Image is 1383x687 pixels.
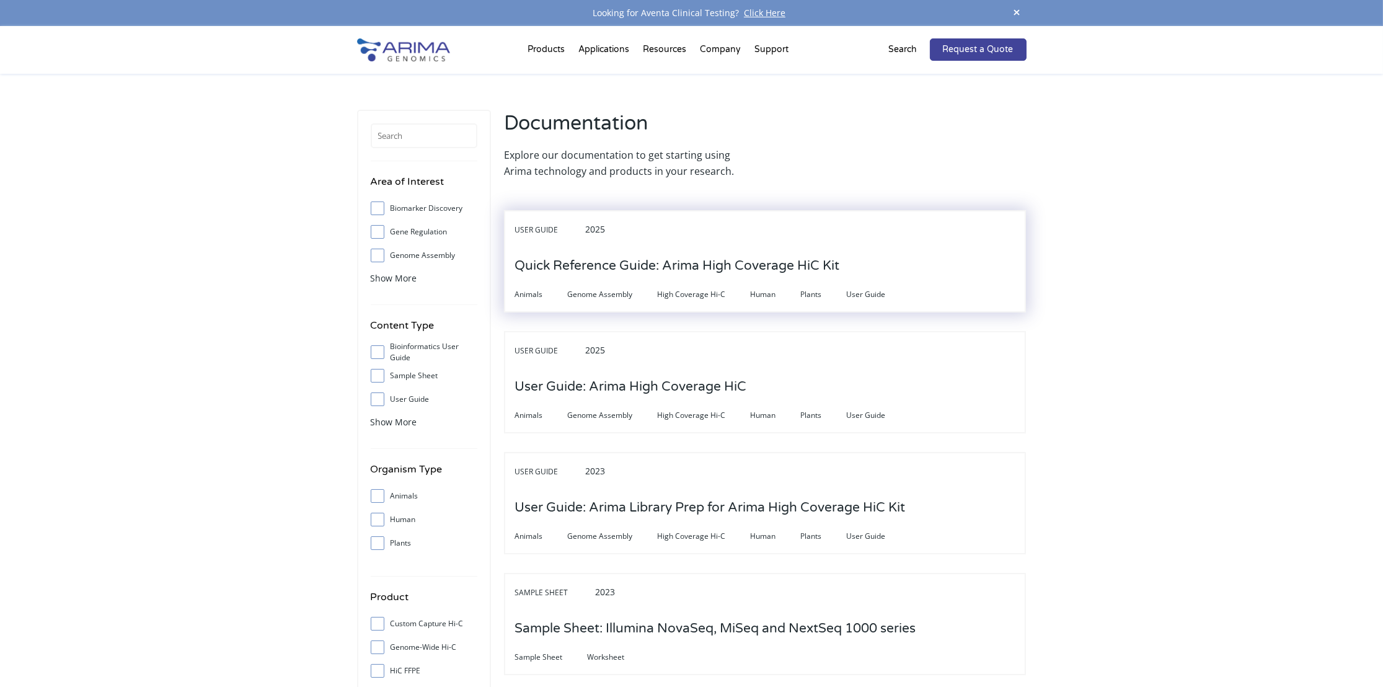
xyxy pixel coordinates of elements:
h4: Content Type [371,317,477,343]
a: Quick Reference Guide: Arima High Coverage HiC Kit [515,259,839,273]
label: Biomarker Discovery [371,199,477,218]
span: Worksheet [587,650,649,665]
span: 2025 [585,223,605,235]
span: User Guide [846,287,910,302]
label: Custom Capture Hi-C [371,614,477,633]
span: Human [750,529,800,544]
span: Animals [515,529,567,544]
a: Sample Sheet: Illumina NovaSeq, MiSeq and NextSeq 1000 series [515,622,916,636]
p: Explore our documentation to get starting using Arima technology and products in your research. [504,147,759,179]
span: Show More [371,272,417,284]
span: Sample Sheet [515,650,587,665]
label: Sample Sheet [371,366,477,385]
label: Genome Assembly [371,246,477,265]
span: Human [750,287,800,302]
div: Looking for Aventa Clinical Testing? [357,5,1027,21]
span: 2025 [585,344,605,356]
label: Gene Regulation [371,223,477,241]
span: Human [750,408,800,423]
span: High Coverage Hi-C [657,529,750,544]
a: Click Here [739,7,790,19]
h4: Area of Interest [371,174,477,199]
span: Plants [800,408,846,423]
span: Genome Assembly [567,408,657,423]
span: User Guide [515,223,583,237]
a: Request a Quote [930,38,1027,61]
span: High Coverage Hi-C [657,408,750,423]
img: Arima-Genomics-logo [357,38,450,61]
span: Genome Assembly [567,529,657,544]
label: Animals [371,487,477,505]
a: User Guide: Arima Library Prep for Arima High Coverage HiC Kit [515,501,905,515]
span: Genome Assembly [567,287,657,302]
label: Genome-Wide Hi-C [371,638,477,657]
span: User Guide [515,343,583,358]
span: Show More [371,416,417,428]
a: User Guide: Arima High Coverage HiC [515,380,746,394]
span: 2023 [595,586,615,598]
label: User Guide [371,390,477,409]
label: Plants [371,534,477,552]
h3: Quick Reference Guide: Arima High Coverage HiC Kit [515,247,839,285]
p: Search [889,42,917,58]
span: Plants [800,287,846,302]
h3: Sample Sheet: Illumina NovaSeq, MiSeq and NextSeq 1000 series [515,609,916,648]
label: HiC FFPE [371,662,477,680]
label: Bioinformatics User Guide [371,343,477,361]
span: User Guide [515,464,583,479]
span: Sample Sheet [515,585,593,600]
span: User Guide [846,529,910,544]
h2: Documentation [504,110,759,147]
input: Search [371,123,477,148]
h3: User Guide: Arima Library Prep for Arima High Coverage HiC Kit [515,489,905,527]
h4: Product [371,589,477,614]
span: Plants [800,529,846,544]
span: Animals [515,287,567,302]
span: User Guide [846,408,910,423]
span: High Coverage Hi-C [657,287,750,302]
span: Animals [515,408,567,423]
span: 2023 [585,465,605,477]
h3: User Guide: Arima High Coverage HiC [515,368,746,406]
label: Human [371,510,477,529]
h4: Organism Type [371,461,477,487]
